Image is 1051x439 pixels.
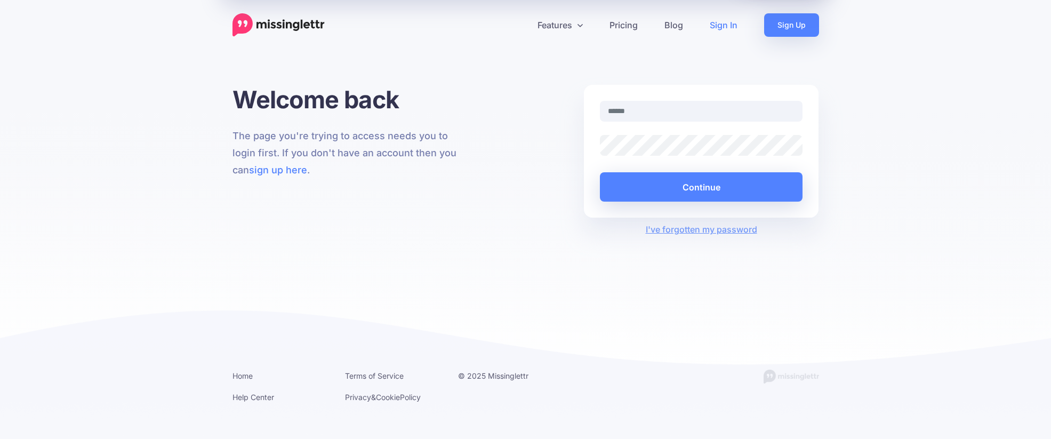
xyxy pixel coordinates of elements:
[345,393,371,402] a: Privacy
[600,172,803,202] button: Continue
[646,224,757,235] a: I've forgotten my password
[596,13,651,37] a: Pricing
[764,13,819,37] a: Sign Up
[458,369,555,382] li: © 2025 Missinglettr
[696,13,751,37] a: Sign In
[232,371,253,380] a: Home
[376,393,400,402] a: Cookie
[651,13,696,37] a: Blog
[232,85,468,114] h1: Welcome back
[345,390,442,404] li: & Policy
[232,127,468,179] p: The page you're trying to access needs you to login first. If you don't have an account then you ...
[232,393,274,402] a: Help Center
[345,371,404,380] a: Terms of Service
[249,164,307,175] a: sign up here
[524,13,596,37] a: Features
